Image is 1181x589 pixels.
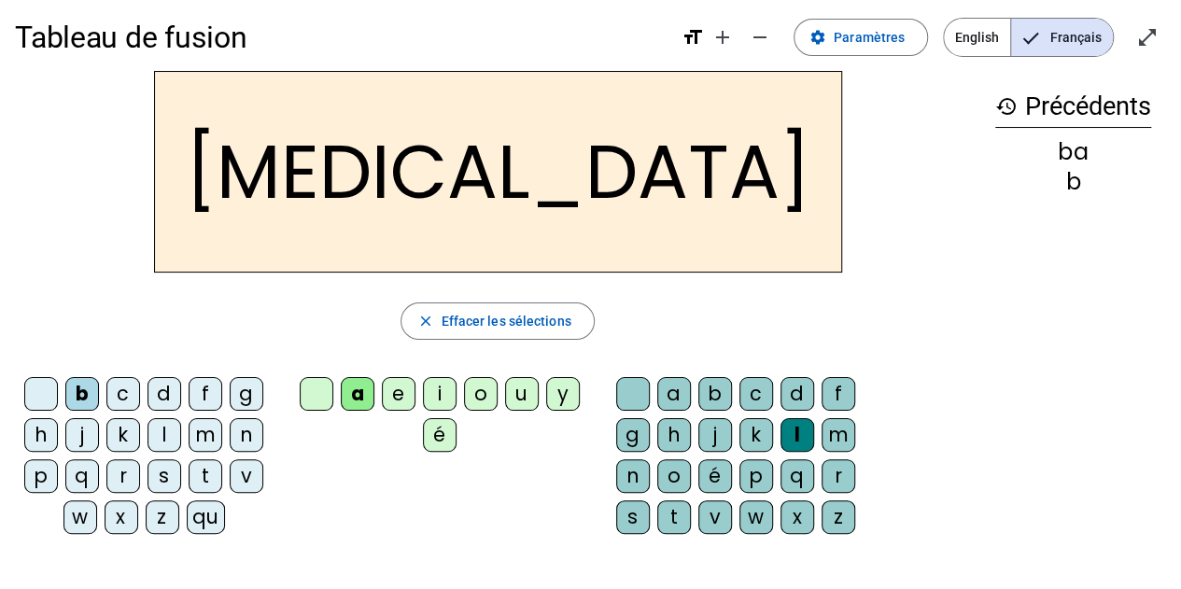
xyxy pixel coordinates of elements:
[106,418,140,452] div: k
[698,418,732,452] div: j
[230,459,263,493] div: v
[657,377,691,411] div: a
[822,377,855,411] div: f
[423,377,457,411] div: i
[106,377,140,411] div: c
[189,418,222,452] div: m
[711,26,734,49] mat-icon: add
[154,71,842,273] h2: [MEDICAL_DATA]
[995,141,1151,163] div: ba
[189,377,222,411] div: f
[401,302,594,340] button: Effacer les sélections
[505,377,539,411] div: u
[341,377,374,411] div: a
[822,459,855,493] div: r
[65,418,99,452] div: j
[616,500,650,534] div: s
[230,377,263,411] div: g
[15,7,667,67] h1: Tableau de fusion
[682,26,704,49] mat-icon: format_size
[423,418,457,452] div: é
[189,459,222,493] div: t
[739,459,773,493] div: p
[105,500,138,534] div: x
[148,377,181,411] div: d
[698,377,732,411] div: b
[657,500,691,534] div: t
[944,19,1010,56] span: English
[698,500,732,534] div: v
[995,95,1018,118] mat-icon: history
[187,500,225,534] div: qu
[146,500,179,534] div: z
[24,418,58,452] div: h
[230,418,263,452] div: n
[65,459,99,493] div: q
[780,418,814,452] div: l
[704,19,741,56] button: Augmenter la taille de la police
[657,418,691,452] div: h
[1011,19,1113,56] span: Français
[698,459,732,493] div: é
[822,418,855,452] div: m
[148,418,181,452] div: l
[464,377,498,411] div: o
[441,310,570,332] span: Effacer les sélections
[995,171,1151,193] div: b
[148,459,181,493] div: s
[106,459,140,493] div: r
[1129,19,1166,56] button: Entrer en plein écran
[616,459,650,493] div: n
[809,29,826,46] mat-icon: settings
[382,377,415,411] div: e
[24,459,58,493] div: p
[741,19,779,56] button: Diminuer la taille de la police
[739,418,773,452] div: k
[780,377,814,411] div: d
[1136,26,1159,49] mat-icon: open_in_full
[739,377,773,411] div: c
[834,26,905,49] span: Paramètres
[546,377,580,411] div: y
[63,500,97,534] div: w
[739,500,773,534] div: w
[822,500,855,534] div: z
[65,377,99,411] div: b
[794,19,928,56] button: Paramètres
[995,86,1151,128] h3: Précédents
[943,18,1114,57] mat-button-toggle-group: Language selection
[780,500,814,534] div: x
[657,459,691,493] div: o
[749,26,771,49] mat-icon: remove
[416,313,433,330] mat-icon: close
[780,459,814,493] div: q
[616,418,650,452] div: g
